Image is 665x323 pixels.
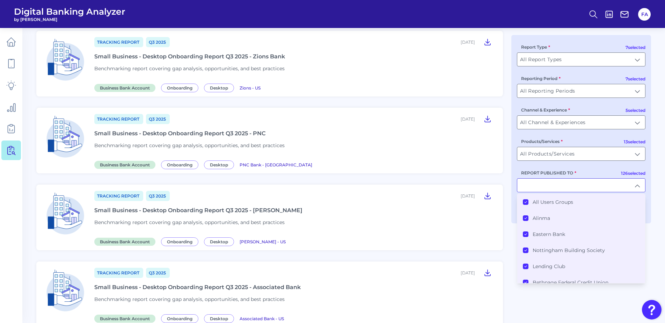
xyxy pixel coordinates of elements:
[204,314,234,323] span: Desktop
[146,191,170,201] a: Q3 2025
[240,315,284,322] a: Associated Bank - US
[42,190,89,237] img: Business Bank Account
[161,84,201,91] a: Onboarding
[94,130,266,137] div: Small Business - Desktop Onboarding Report Q3 2025 - PNC
[240,238,286,245] a: [PERSON_NAME] - US
[42,36,89,83] img: Business Bank Account
[204,238,237,245] a: Desktop
[161,314,198,323] span: Onboarding
[533,215,550,221] label: Alinma
[533,199,573,205] label: All Users Groups
[94,238,158,245] a: Business Bank Account
[161,84,198,92] span: Onboarding
[481,190,495,201] button: Small Business - Desktop Onboarding Report Q3 2025 - Hancock Whitney
[204,84,234,92] span: Desktop
[521,44,550,50] label: Report Type
[521,76,561,81] label: Reporting Period
[240,316,284,321] span: Associated Bank - US
[204,315,237,322] a: Desktop
[533,279,608,286] label: Bethpage Federal Credit Union
[94,268,143,278] a: Tracking Report
[533,247,605,253] label: Nottingham Building Society
[94,84,158,91] a: Business Bank Account
[94,238,155,246] span: Business Bank Account
[240,161,312,168] a: PNC Bank - [GEOGRAPHIC_DATA]
[146,114,170,124] a: Q3 2025
[146,268,170,278] a: Q3 2025
[94,37,143,47] a: Tracking Report
[240,239,286,244] span: [PERSON_NAME] - US
[642,300,662,320] button: Open Resource Center
[94,142,285,149] span: Benchmarking report covering gap analysis, opportunities, and best practices
[94,315,155,323] span: Business Bank Account
[461,116,475,122] div: [DATE]
[461,193,475,199] div: [DATE]
[533,231,565,237] label: Eastern Bank
[204,237,234,246] span: Desktop
[161,238,201,245] a: Onboarding
[14,17,125,22] span: by [PERSON_NAME]
[161,161,201,168] a: Onboarding
[42,113,89,160] img: Business Bank Account
[161,315,201,322] a: Onboarding
[240,85,261,91] span: Zions - US
[521,139,563,144] label: Products/Services
[94,219,285,225] span: Benchmarking report covering gap analysis, opportunities, and best practices
[146,37,170,47] a: Q3 2025
[42,267,89,314] img: Business Bank Account
[94,84,155,92] span: Business Bank Account
[240,162,312,167] span: PNC Bank - [GEOGRAPHIC_DATA]
[14,6,125,17] span: Digital Banking Analyzer
[521,170,576,175] label: REPORT PUBLISHED TO
[204,84,237,91] a: Desktop
[481,36,495,48] button: Small Business - Desktop Onboarding Report Q3 2025 - Zions Bank
[94,315,158,322] a: Business Bank Account
[481,267,495,278] button: Small Business - Desktop Onboarding Report Q3 2025 - Associated Bank
[461,40,475,45] div: [DATE]
[94,284,301,290] div: Small Business - Desktop Onboarding Report Q3 2025 - Associated Bank
[94,114,143,124] a: Tracking Report
[94,65,285,72] span: Benchmarking report covering gap analysis, opportunities, and best practices
[94,161,158,168] a: Business Bank Account
[94,191,143,201] a: Tracking Report
[638,8,651,21] button: FA
[240,84,261,91] a: Zions - US
[521,107,570,113] label: Channel & Experience
[204,160,234,169] span: Desktop
[161,237,198,246] span: Onboarding
[481,113,495,124] button: Small Business - Desktop Onboarding Report Q3 2025 - PNC
[94,53,285,60] div: Small Business - Desktop Onboarding Report Q3 2025 - Zions Bank
[204,161,237,168] a: Desktop
[94,207,302,214] div: Small Business - Desktop Onboarding Report Q3 2025 - [PERSON_NAME]
[94,161,155,169] span: Business Bank Account
[94,296,285,302] span: Benchmarking report covering gap analysis, opportunities, and best practices
[533,263,565,270] label: Lending Club
[161,160,198,169] span: Onboarding
[461,270,475,275] div: [DATE]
